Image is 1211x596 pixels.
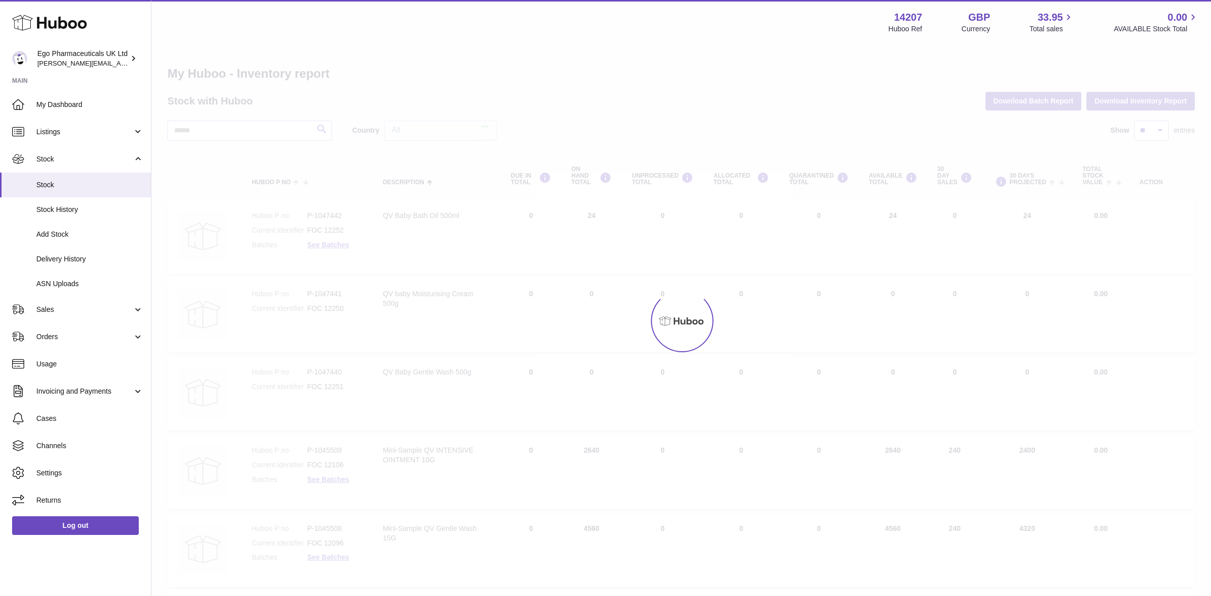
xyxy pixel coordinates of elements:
[36,205,143,214] span: Stock History
[894,11,922,24] strong: 14207
[12,51,27,66] img: jane.bates@egopharm.com
[36,180,143,190] span: Stock
[36,100,143,110] span: My Dashboard
[968,11,990,24] strong: GBP
[36,279,143,289] span: ASN Uploads
[1029,11,1074,34] a: 33.95 Total sales
[36,305,133,314] span: Sales
[1029,24,1074,34] span: Total sales
[36,387,133,396] span: Invoicing and Payments
[1114,24,1199,34] span: AVAILABLE Stock Total
[36,496,143,505] span: Returns
[36,254,143,264] span: Delivery History
[36,230,143,239] span: Add Stock
[1114,11,1199,34] a: 0.00 AVAILABLE Stock Total
[36,127,133,137] span: Listings
[12,516,139,534] a: Log out
[36,468,143,478] span: Settings
[1168,11,1187,24] span: 0.00
[36,359,143,369] span: Usage
[1037,11,1063,24] span: 33.95
[36,414,143,423] span: Cases
[37,59,256,67] span: [PERSON_NAME][EMAIL_ADDRESS][PERSON_NAME][DOMAIN_NAME]
[37,49,128,68] div: Ego Pharmaceuticals UK Ltd
[36,154,133,164] span: Stock
[36,332,133,342] span: Orders
[36,441,143,451] span: Channels
[962,24,990,34] div: Currency
[889,24,922,34] div: Huboo Ref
